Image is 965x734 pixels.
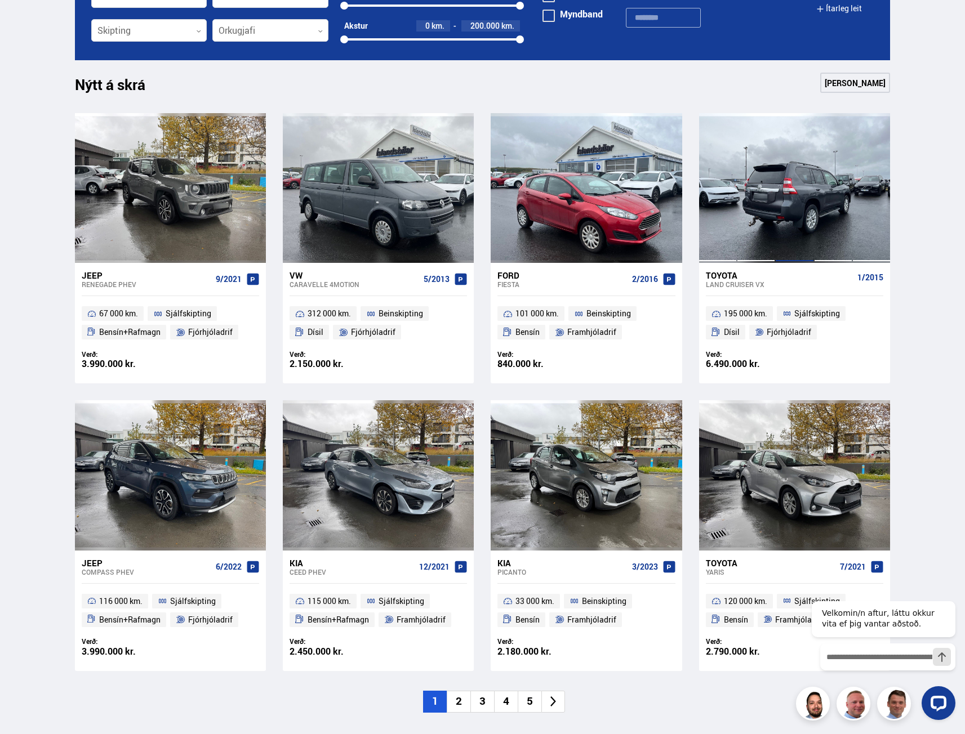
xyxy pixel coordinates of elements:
span: Sjálfskipting [794,594,840,608]
span: 115 000 km. [308,594,351,608]
div: Verð: [82,637,171,646]
span: Bensín+Rafmagn [99,325,161,339]
span: 101 000 km. [515,307,559,320]
div: 2.180.000 kr. [497,647,586,656]
a: Kia Picanto 3/2023 33 000 km. Beinskipting Bensín Framhjóladrif Verð: 2.180.000 kr. [491,550,682,671]
a: VW Caravelle 4MOTION 5/2013 312 000 km. Beinskipting Dísil Fjórhjóladrif Verð: 2.150.000 kr. [283,263,474,383]
span: Sjálfskipting [166,307,211,320]
span: 195 000 km. [724,307,767,320]
a: Toyota Yaris 7/2021 120 000 km. Sjálfskipting Bensín Framhjóladrif Verð: 2.790.000 kr. [699,550,890,671]
img: nhp88E3Fdnt1Opn2.png [798,688,831,722]
span: Fjórhjóladrif [767,325,811,339]
span: km. [501,21,514,30]
div: Toyota [706,558,835,568]
div: Compass PHEV [82,568,211,576]
span: 2/2016 [632,275,658,284]
li: 1 [423,691,447,713]
span: Bensín+Rafmagn [99,613,161,626]
div: 3.990.000 kr. [82,359,171,369]
div: 3.990.000 kr. [82,647,171,656]
li: 5 [518,691,541,713]
label: Myndband [542,10,603,19]
span: 1/2015 [857,273,883,282]
span: 120 000 km. [724,594,767,608]
span: Fjórhjóladrif [188,325,233,339]
span: Dísil [308,325,323,339]
span: Beinskipting [379,307,423,320]
div: Verð: [706,350,795,359]
div: 2.150.000 kr. [290,359,379,369]
li: 2 [447,691,470,713]
div: Caravelle 4MOTION [290,280,419,288]
div: 2.450.000 kr. [290,647,379,656]
span: Bensín [724,613,748,626]
a: [PERSON_NAME] [820,73,890,93]
a: Toyota Land Cruiser VX 1/2015 195 000 km. Sjálfskipting Dísil Fjórhjóladrif Verð: 6.490.000 kr. [699,263,890,383]
span: 33 000 km. [515,594,554,608]
span: 67 000 km. [99,307,138,320]
span: Framhjóladrif [397,613,446,626]
div: Kia [497,558,627,568]
iframe: LiveChat chat widget [803,580,960,729]
span: 12/2021 [419,562,450,571]
span: 9/2021 [216,275,242,284]
span: 3/2023 [632,562,658,571]
div: Ford [497,270,627,280]
span: 5/2013 [424,275,450,284]
span: Framhjóladrif [775,613,824,626]
div: Jeep [82,270,211,280]
div: Verð: [497,350,586,359]
span: 200.000 [470,20,500,31]
div: Jeep [82,558,211,568]
a: Kia Ceed PHEV 12/2021 115 000 km. Sjálfskipting Bensín+Rafmagn Framhjóladrif Verð: 2.450.000 kr. [283,550,474,671]
div: Akstur [344,21,368,30]
a: Jeep Renegade PHEV 9/2021 67 000 km. Sjálfskipting Bensín+Rafmagn Fjórhjóladrif Verð: 3.990.000 kr. [75,263,266,383]
div: 2.790.000 kr. [706,647,795,656]
div: 6.490.000 kr. [706,359,795,369]
div: Kia [290,558,415,568]
div: Renegade PHEV [82,280,211,288]
span: Bensín+Rafmagn [308,613,369,626]
li: 3 [470,691,494,713]
a: Jeep Compass PHEV 6/2022 116 000 km. Sjálfskipting Bensín+Rafmagn Fjórhjóladrif Verð: 3.990.000 kr. [75,550,266,671]
span: Bensín [515,613,540,626]
span: 0 [425,20,430,31]
span: Dísil [724,325,740,339]
a: Ford Fiesta 2/2016 101 000 km. Beinskipting Bensín Framhjóladrif Verð: 840.000 kr. [491,263,682,383]
span: Framhjóladrif [567,613,616,626]
span: 116 000 km. [99,594,143,608]
div: Verð: [82,350,171,359]
div: Land Cruiser VX [706,280,853,288]
span: Sjálfskipting [379,594,424,608]
div: Verð: [706,637,795,646]
span: Bensín [515,325,540,339]
div: Yaris [706,568,835,576]
span: Sjálfskipting [170,594,216,608]
div: Picanto [497,568,627,576]
div: Toyota [706,270,853,280]
div: 840.000 kr. [497,359,586,369]
span: 6/2022 [216,562,242,571]
div: Verð: [290,350,379,359]
li: 4 [494,691,518,713]
span: Framhjóladrif [567,325,616,339]
div: Ceed PHEV [290,568,415,576]
span: 312 000 km. [308,307,351,320]
span: Fjórhjóladrif [351,325,395,339]
div: Verð: [497,637,586,646]
span: Fjórhjóladrif [188,613,233,626]
span: Beinskipting [586,307,631,320]
div: Fiesta [497,280,627,288]
div: Verð: [290,637,379,646]
div: VW [290,270,419,280]
h1: Nýtt á skrá [75,76,165,100]
span: Beinskipting [582,594,626,608]
span: km. [432,21,444,30]
span: Sjálfskipting [794,307,840,320]
span: 7/2021 [840,562,866,571]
